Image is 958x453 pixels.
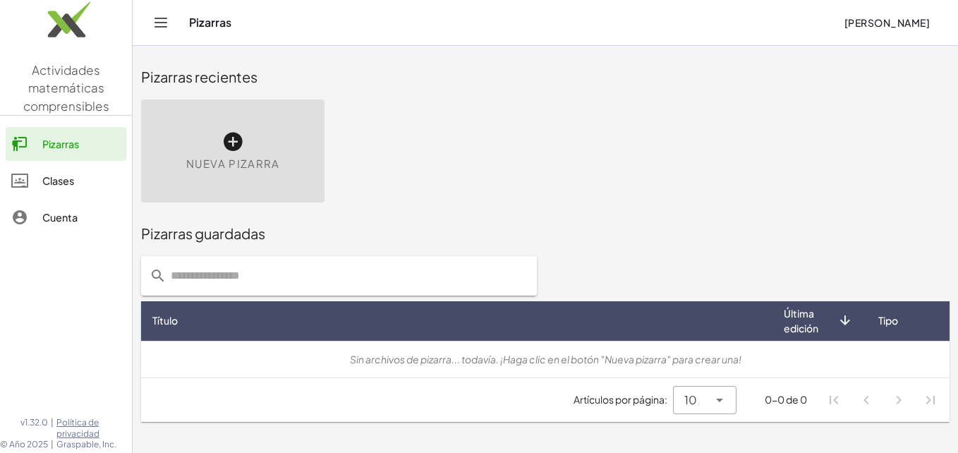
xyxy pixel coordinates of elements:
[141,224,265,242] font: Pizarras guardadas
[152,313,178,328] span: Título
[42,209,121,226] div: Cuenta
[6,200,126,234] a: Cuenta
[150,267,166,284] i: Acción antepuesta
[141,68,257,85] font: Pizarras recientes
[6,164,126,198] a: Clases
[51,439,54,450] span: |
[56,439,132,450] span: Graspable, Inc.
[765,392,807,407] div: 0-0 de 0
[574,392,673,407] span: Artículos por página:
[51,417,54,439] span: |
[684,392,697,407] font: 10
[42,135,121,152] div: Pizarras
[42,172,121,189] div: Clases
[56,417,132,439] a: Política de privacidad
[150,11,172,34] button: Alternar navegación
[844,16,930,29] font: [PERSON_NAME]
[818,384,947,416] nav: Paginación Navegación
[6,127,126,161] a: Pizarras
[23,62,109,114] span: Actividades matemáticas comprensibles
[832,10,941,35] button: [PERSON_NAME]
[20,417,48,439] span: v1.32.0
[878,313,898,328] span: Tipo
[784,306,837,336] span: Última edición
[152,352,938,367] div: Sin archivos de pizarra... todavía. ¡Haga clic en el botón "Nueva pizarra" para crear una!
[186,156,280,172] span: Nueva pizarra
